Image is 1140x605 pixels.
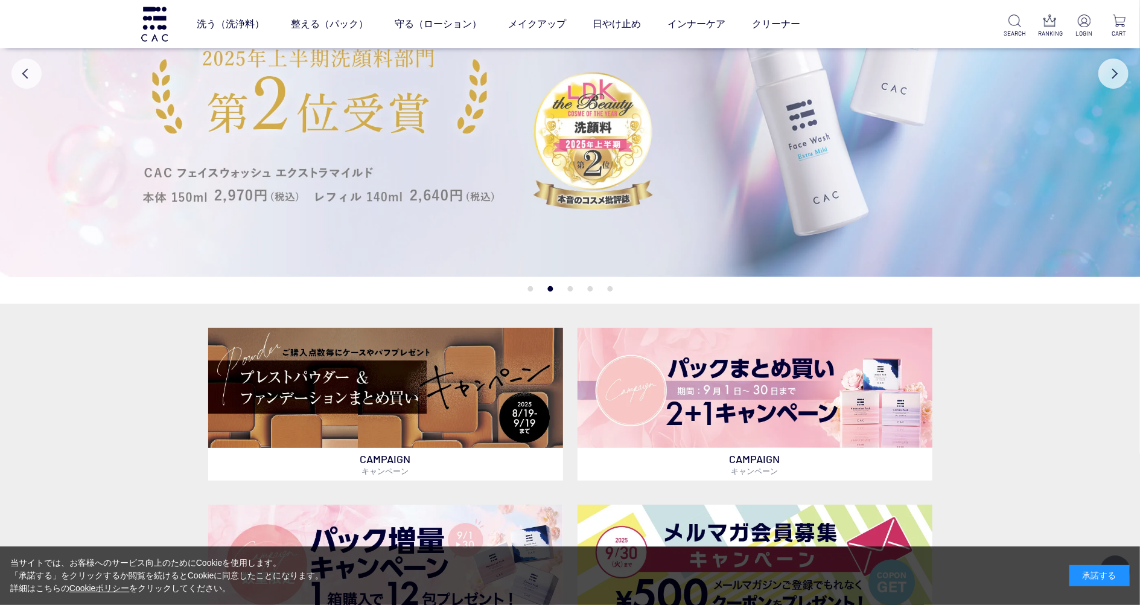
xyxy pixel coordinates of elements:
a: 守る（ローション） [395,7,482,41]
span: キャンペーン [731,466,779,476]
img: ベースメイクキャンペーン [208,328,563,448]
p: RANKING [1039,29,1061,38]
img: パックキャンペーン2+1 [578,328,932,448]
img: logo [139,7,170,41]
button: Next [1098,59,1129,89]
a: LOGIN [1073,14,1095,38]
a: インナーケア [667,7,725,41]
a: 洗う（洗浄料） [197,7,264,41]
div: 当サイトでは、お客様へのサービス向上のためにCookieを使用します。 「承諾する」をクリックするか閲覧を続けるとCookieに同意したことになります。 詳細はこちらの をクリックしてください。 [10,557,324,595]
a: メイクアップ [508,7,566,41]
a: 日やけ止め [593,7,641,41]
p: LOGIN [1073,29,1095,38]
a: パックキャンペーン2+1 パックキャンペーン2+1 CAMPAIGNキャンペーン [578,328,932,481]
a: RANKING [1039,14,1061,38]
div: 承諾する [1069,565,1130,586]
a: ベースメイクキャンペーン ベースメイクキャンペーン CAMPAIGNキャンペーン [208,328,563,481]
button: Previous [11,59,42,89]
p: CAMPAIGN [578,448,932,481]
button: 1 of 5 [527,286,533,292]
span: キャンペーン [362,466,409,476]
a: SEARCH [1004,14,1026,38]
p: SEARCH [1004,29,1026,38]
p: CAMPAIGN [208,448,563,481]
button: 4 of 5 [587,286,593,292]
a: クリーナー [752,7,800,41]
p: CART [1108,29,1130,38]
button: 3 of 5 [567,286,573,292]
button: 5 of 5 [607,286,613,292]
button: 2 of 5 [547,286,553,292]
a: CART [1108,14,1130,38]
a: Cookieポリシー [69,583,130,593]
a: 整える（パック） [291,7,368,41]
